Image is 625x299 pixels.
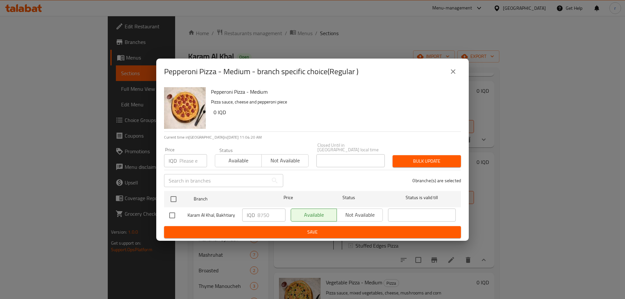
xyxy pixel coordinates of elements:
[412,177,461,184] p: 0 branche(s) are selected
[264,156,306,165] span: Not available
[257,209,285,222] input: Please enter price
[214,108,456,117] h6: 0 IQD
[211,98,456,106] p: Pizza sauce, cheese and pepperoni piece
[393,155,461,167] button: Bulk update
[164,87,206,129] img: Pepperoni Pizza - Medium
[267,194,310,202] span: Price
[164,174,268,187] input: Search in branches
[164,66,358,77] h2: Pepperoni Pizza - Medium - branch specific choice(Regular )
[179,154,207,167] input: Please enter price
[215,154,262,167] button: Available
[261,154,308,167] button: Not available
[187,211,237,219] span: Karam Al Khal, Bakhtiary
[164,226,461,238] button: Save
[194,195,261,203] span: Branch
[388,194,456,202] span: Status is valid till
[211,87,456,96] h6: Pepperoni Pizza - Medium
[218,156,259,165] span: Available
[445,64,461,79] button: close
[247,211,255,219] p: IQD
[169,228,456,236] span: Save
[169,157,177,165] p: IQD
[315,194,383,202] span: Status
[164,134,461,140] p: Current time in [GEOGRAPHIC_DATA] is [DATE] 11:04:20 AM
[398,157,456,165] span: Bulk update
